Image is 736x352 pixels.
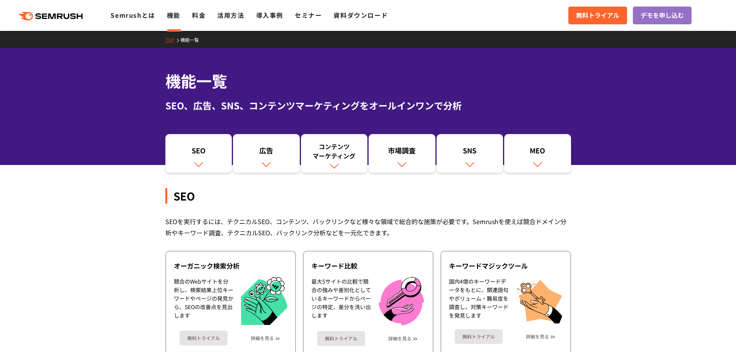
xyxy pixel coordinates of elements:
[192,10,206,20] a: 料金
[180,36,205,43] a: 機能一覧
[251,335,274,341] a: 詳細を見る
[165,36,180,43] a: TOP
[317,331,365,346] a: 無料トライアル
[241,277,287,325] img: オーガニック検索分析
[305,142,364,160] div: コンテンツ マーケティング
[379,277,424,325] img: キーワード比較
[237,146,296,159] div: 広告
[180,331,228,345] a: 無料トライアル
[165,99,571,112] div: SEO、広告、SNS、コンテンツマーケティングをオールインワンで分析
[174,261,287,270] div: オーガニック検索分析
[516,277,563,323] img: キーワードマジックツール
[372,146,432,159] div: 市場調査
[449,261,563,270] div: キーワードマジックツール
[167,10,180,20] a: 機能
[369,134,435,173] a: 市場調査
[174,277,233,325] div: 競合のWebサイトを分析し、検索結果上位キーワードやページの発見から、SEOの改善点を見出します
[333,10,388,20] a: 資料ダウンロード
[449,277,508,323] div: 国内4億のキーワードデータをもとに、関連語句やボリューム・難易度を調査し、対策キーワードを発見します
[169,146,228,159] div: SEO
[641,10,684,20] span: デモを申し込む
[455,329,503,344] a: 無料トライアル
[165,216,571,238] div: SEOを実行するには、テクニカルSEO、コンテンツ、バックリンクなど様々な領域で総合的な施策が必要です。Semrushを使えば競合ドメイン分析やキーワード調査、テクニカルSEO、バックリンク分析...
[301,134,368,173] a: コンテンツマーケティング
[256,10,283,20] a: 導入事例
[388,336,411,341] a: 詳細を見る
[633,7,692,24] a: デモを申し込む
[437,134,503,173] a: SNS
[576,10,619,20] span: 無料トライアル
[311,277,371,325] div: 最大5サイトの比較で競合の強みや差別化としているキーワードからページの特定、差分を洗い出します
[110,10,155,20] a: Semrushとは
[311,261,425,270] div: キーワード比較
[233,134,300,173] a: 広告
[440,146,500,159] div: SNS
[165,70,571,92] h1: 機能一覧
[165,134,232,173] a: SEO
[295,10,322,20] a: セミナー
[165,188,571,204] div: SEO
[504,134,571,173] a: MEO
[508,146,567,159] div: MEO
[526,334,549,339] a: 詳細を見る
[568,7,627,24] a: 無料トライアル
[217,10,244,20] a: 活用方法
